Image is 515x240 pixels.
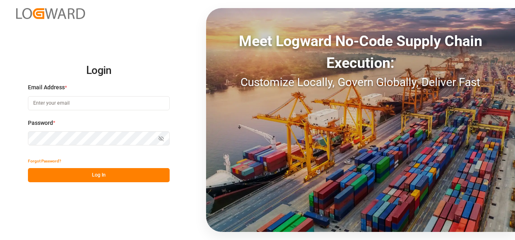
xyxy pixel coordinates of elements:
div: Customize Locally, Govern Globally, Deliver Fast [206,74,515,91]
button: Forgot Password? [28,154,61,168]
h2: Login [28,58,170,84]
div: Meet Logward No-Code Supply Chain Execution: [206,30,515,74]
button: Log In [28,168,170,182]
span: Password [28,119,53,127]
span: Email Address [28,83,65,92]
img: Logward_new_orange.png [16,8,85,19]
input: Enter your email [28,96,170,110]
